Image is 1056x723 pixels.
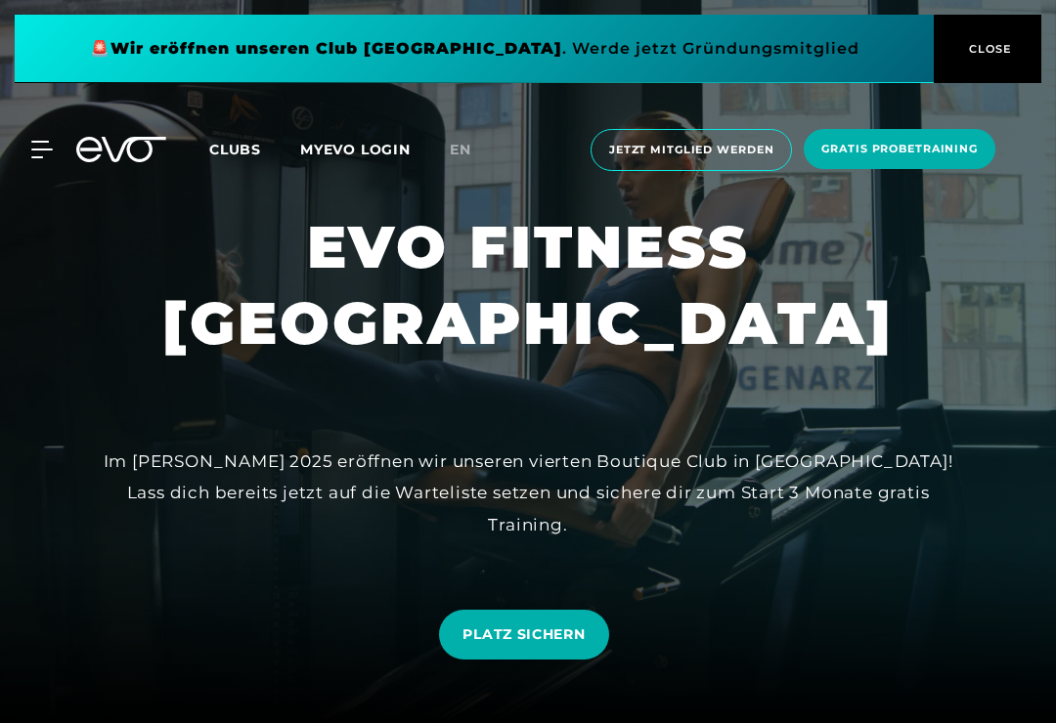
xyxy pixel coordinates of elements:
[450,139,495,161] a: en
[300,141,411,158] a: MYEVO LOGIN
[821,141,978,157] span: Gratis Probetraining
[16,209,1040,361] h1: EVO FITNESS [GEOGRAPHIC_DATA]
[462,624,585,645] span: PLATZ SICHERN
[798,129,1001,171] a: Gratis Probetraining
[585,129,798,171] a: Jetzt Mitglied werden
[450,141,471,158] span: en
[964,40,1012,58] span: CLOSE
[934,15,1041,83] button: CLOSE
[209,141,261,158] span: Clubs
[209,140,300,158] a: Clubs
[439,610,608,659] a: PLATZ SICHERN
[88,446,968,540] div: Im [PERSON_NAME] 2025 eröffnen wir unseren vierten Boutique Club in [GEOGRAPHIC_DATA]! Lass dich ...
[609,142,773,158] span: Jetzt Mitglied werden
